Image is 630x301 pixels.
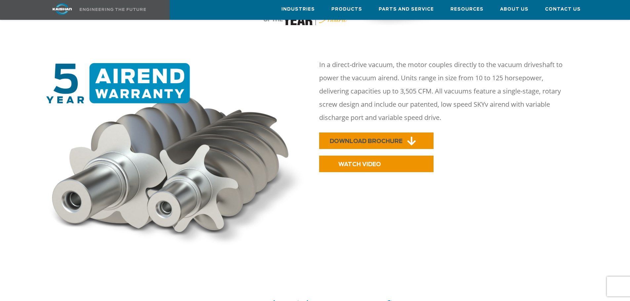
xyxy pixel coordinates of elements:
a: Products [331,0,362,18]
p: In a direct-drive vacuum, the motor couples directly to the vacuum driveshaft to power the vacuum... [319,58,567,124]
a: Parts and Service [379,0,434,18]
a: Contact Us [545,0,581,18]
img: warranty [41,63,312,251]
span: Parts and Service [379,6,434,13]
span: Products [331,6,362,13]
img: Engineering the future [80,8,146,11]
span: Contact Us [545,6,581,13]
a: DOWNLOAD BROCHURE [319,132,434,149]
span: WATCH VIDEO [338,162,381,167]
span: Resources [450,6,483,13]
img: kaishan logo [37,3,87,15]
span: Industries [281,6,315,13]
span: DOWNLOAD BROCHURE [330,138,402,144]
a: WATCH VIDEO [319,156,434,172]
span: About Us [500,6,528,13]
a: Industries [281,0,315,18]
a: Resources [450,0,483,18]
a: About Us [500,0,528,18]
